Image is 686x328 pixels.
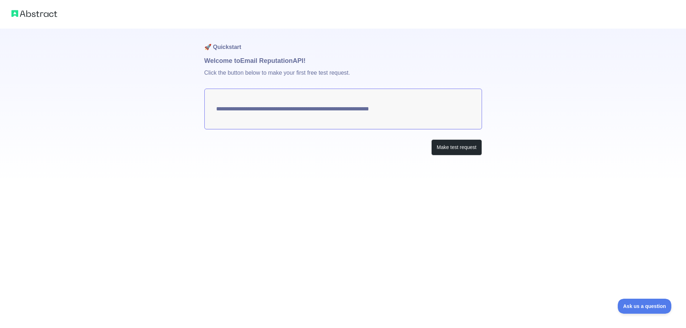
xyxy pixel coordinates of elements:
img: Abstract logo [11,9,57,19]
iframe: Toggle Customer Support [618,299,672,314]
h1: 🚀 Quickstart [204,29,482,56]
button: Make test request [431,139,482,155]
p: Click the button below to make your first free test request. [204,66,482,89]
h1: Welcome to Email Reputation API! [204,56,482,66]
